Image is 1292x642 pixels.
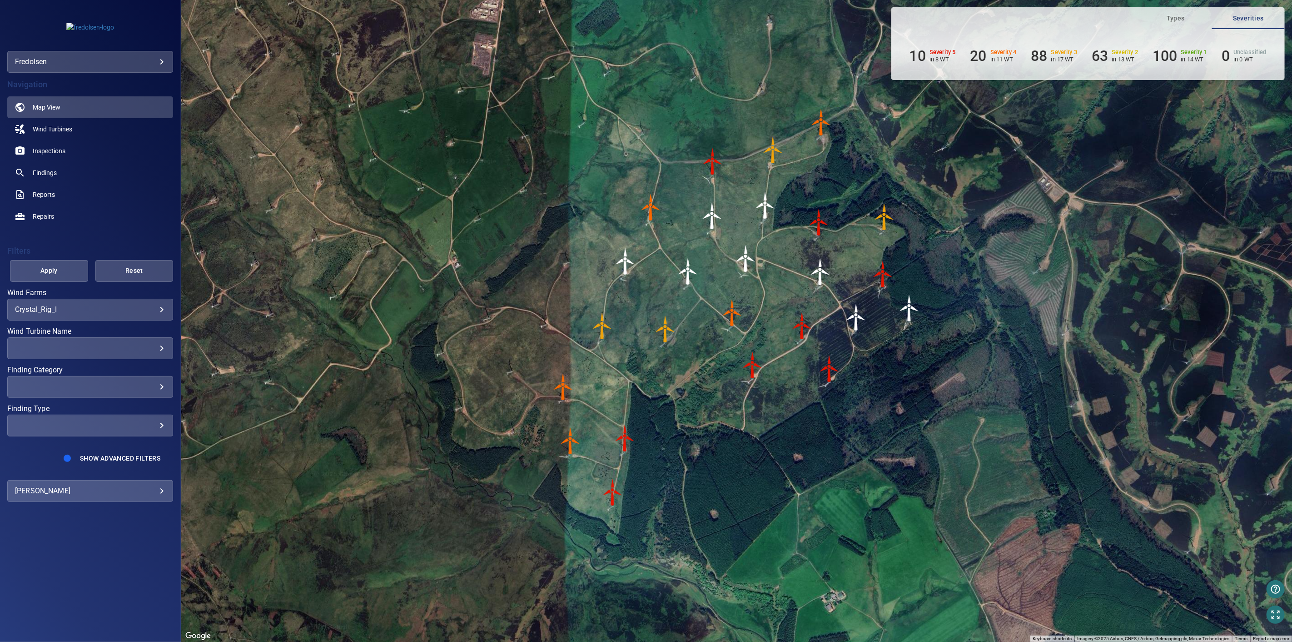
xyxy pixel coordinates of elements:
[719,299,746,326] gmp-advanced-marker: WTG14
[1033,636,1072,642] button: Keyboard shortcuts
[550,373,577,401] gmp-advanced-marker: WTG19
[871,203,898,231] gmp-advanced-marker: WTG6
[732,245,760,272] gmp-advanced-marker: WTG9
[909,47,956,65] li: Severity 5
[95,260,174,282] button: Reset
[599,479,626,506] img: windFarmIconCat5.svg
[816,355,843,382] img: windFarmIconCat5.svg
[7,118,173,140] a: windturbines noActive
[1112,56,1138,63] p: in 13 WT
[789,312,816,340] gmp-advanced-marker: WTG21
[183,630,213,642] a: Open this area in Google Maps (opens a new window)
[7,328,173,335] label: Wind Turbine Name
[805,209,833,236] img: windFarmIconCat5.svg
[7,140,173,162] a: inspections noActive
[15,55,165,69] div: fredolsen
[1181,49,1208,55] h6: Severity 1
[7,162,173,184] a: findings noActive
[611,425,639,452] img: windFarmIconCat5.svg
[599,479,626,506] gmp-advanced-marker: WTG25
[7,246,173,256] h4: Filters
[7,51,173,73] div: fredolsen
[739,351,766,379] img: windFarmIconCat5.svg
[843,304,870,331] img: windFarmIcon.svg
[589,312,616,340] img: windFarmIconCat3.svg
[80,455,160,462] span: Show Advanced Filters
[990,49,1017,55] h6: Severity 4
[675,258,702,285] img: windFarmIcon.svg
[33,212,54,221] span: Repairs
[637,194,665,221] img: windFarmIconCat4.svg
[33,125,72,134] span: Wind Turbines
[7,96,173,118] a: map active
[1031,47,1047,65] h6: 88
[739,351,766,379] gmp-advanced-marker: WTG22
[612,248,639,275] img: windFarmIcon.svg
[1092,47,1108,65] h6: 63
[7,337,173,359] div: Wind Turbine Name
[550,373,577,401] img: windFarmIconCat4.svg
[1112,49,1138,55] h6: Severity 2
[929,56,956,63] p: in 8 WT
[1092,47,1138,65] li: Severity 2
[760,136,787,164] img: windFarmIconCat3.svg
[699,148,726,175] gmp-advanced-marker: WTG3
[870,261,897,288] gmp-advanced-marker: WTG12
[808,109,835,136] gmp-advanced-marker: WTG1
[1145,13,1207,24] span: Types
[805,209,833,236] gmp-advanced-marker: WTG8
[970,47,1017,65] li: Severity 4
[752,192,779,219] img: windFarmIcon.svg
[652,316,679,343] gmp-advanced-marker: WTG16
[1153,47,1207,65] li: Severity 1
[843,304,870,331] gmp-advanced-marker: WTG17
[719,299,746,326] img: windFarmIconCat4.svg
[675,258,702,285] gmp-advanced-marker: WTG10
[21,265,77,276] span: Apply
[7,376,173,398] div: Finding Category
[807,258,834,286] gmp-advanced-marker: WTG13
[7,415,173,436] div: Finding Type
[816,355,843,382] gmp-advanced-marker: WTG23
[33,103,60,112] span: Map View
[1233,56,1267,63] p: in 0 WT
[7,80,173,89] h4: Navigation
[557,427,584,455] img: windFarmIconCat4.svg
[15,484,165,498] div: [PERSON_NAME]
[10,260,88,282] button: Apply
[33,146,65,155] span: Inspections
[1031,47,1077,65] li: Severity 3
[7,299,173,321] div: Wind Farms
[760,136,787,164] gmp-advanced-marker: WTG2
[7,366,173,374] label: Finding Category
[612,248,639,275] gmp-advanced-marker: WTG11
[732,245,760,272] img: windFarmIcon.svg
[33,190,55,199] span: Reports
[7,206,173,227] a: repairs noActive
[15,305,165,314] div: Crystal_Rig_I
[752,192,779,219] gmp-advanced-marker: WTG4
[1181,56,1208,63] p: in 14 WT
[75,451,166,466] button: Show Advanced Filters
[7,184,173,206] a: reports noActive
[871,203,898,231] img: windFarmIconCat3.svg
[557,427,584,455] gmp-advanced-marker: WTG20
[652,316,679,343] img: windFarmIconCat3.svg
[990,56,1017,63] p: in 11 WT
[970,47,987,65] h6: 20
[1051,56,1078,63] p: in 17 WT
[870,261,897,288] img: windFarmIconCat5.svg
[1222,47,1267,65] li: Severity Unclassified
[807,258,834,286] img: windFarmIcon.svg
[1233,49,1267,55] h6: Unclassified
[1077,636,1229,641] span: Imagery ©2025 Airbus, CNES / Airbus, Getmapping plc, Maxar Technologies
[1235,636,1247,641] a: Terms (opens in new tab)
[808,109,835,136] img: windFarmIconCat4.svg
[896,295,923,322] gmp-advanced-marker: WTG15
[589,312,616,340] gmp-advanced-marker: WTG18
[699,202,726,230] gmp-advanced-marker: WTG7
[611,425,639,452] gmp-advanced-marker: WTG24
[896,295,923,322] img: windFarmIcon.svg
[7,405,173,412] label: Finding Type
[107,265,162,276] span: Reset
